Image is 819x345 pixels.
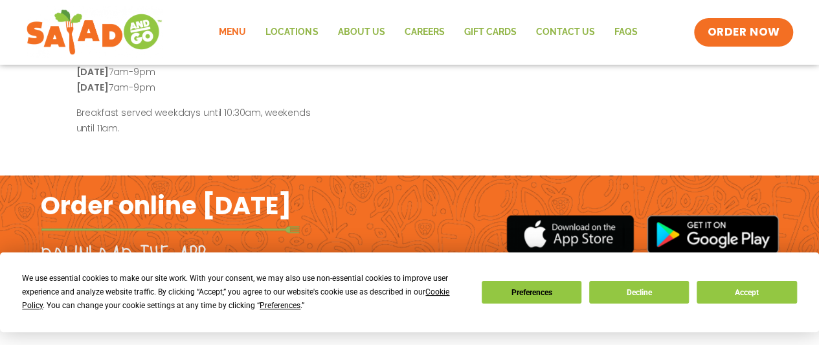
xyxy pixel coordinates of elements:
[22,272,466,313] div: We use essential cookies to make our site work. With your consent, we may also use non-essential ...
[76,65,109,78] strong: [DATE]
[76,106,327,137] p: Breakfast served weekdays until 10:30am, weekends until 11am.
[526,17,604,47] a: Contact Us
[256,17,328,47] a: Locations
[454,17,526,47] a: GIFT CARDS
[76,65,327,80] p: 7am-9pm
[707,25,780,40] span: ORDER NOW
[209,17,256,47] a: Menu
[604,17,647,47] a: FAQs
[41,190,291,221] h2: Order online [DATE]
[694,18,792,47] a: ORDER NOW
[482,281,581,304] button: Preferences
[697,281,796,304] button: Accept
[26,6,163,58] img: new-SAG-logo-768×292
[41,226,300,233] img: fork
[76,80,327,96] p: 7am-9pm
[328,17,394,47] a: About Us
[394,17,454,47] a: Careers
[76,81,109,94] strong: [DATE]
[589,281,689,304] button: Decline
[209,17,647,47] nav: Menu
[260,301,300,310] span: Preferences
[506,213,634,255] img: appstore
[41,242,206,278] h2: Download the app
[647,215,779,254] img: google_play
